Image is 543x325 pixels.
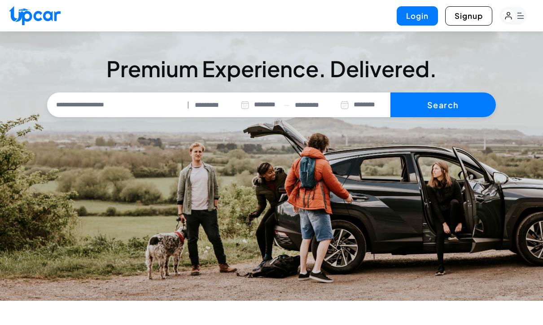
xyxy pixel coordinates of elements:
[187,100,189,110] span: |
[445,6,492,26] button: Signup
[390,92,496,118] button: Search
[47,56,496,82] h3: Premium Experience. Delivered.
[9,6,61,25] img: Upcar Logo
[397,6,438,26] button: Login
[284,100,289,110] span: —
